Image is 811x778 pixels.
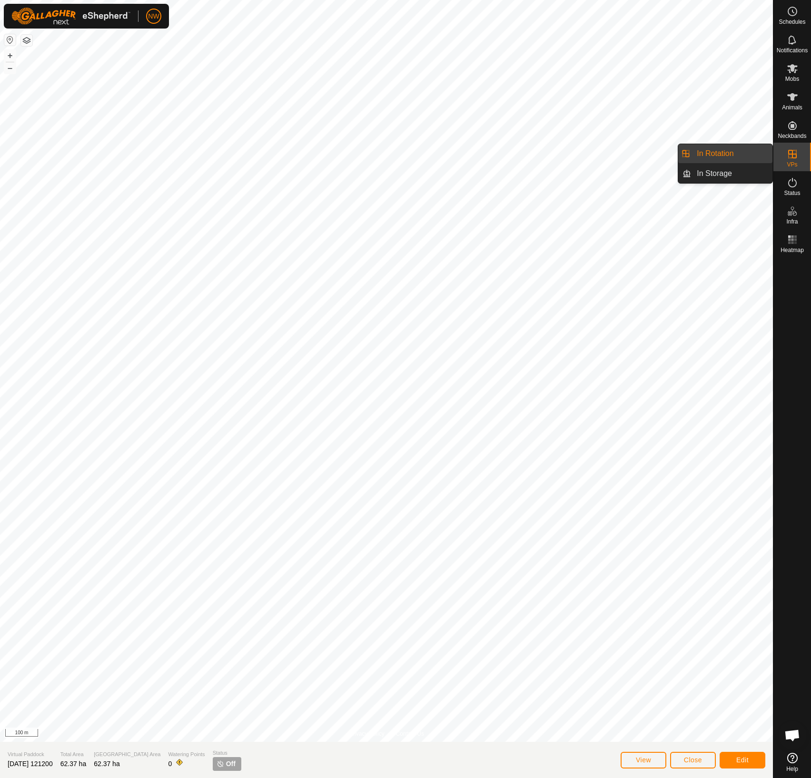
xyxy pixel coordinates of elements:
span: Virtual Paddock [8,750,53,759]
span: Neckbands [778,133,806,139]
a: In Rotation [691,144,772,163]
button: Map Layers [21,35,32,46]
span: Help [786,766,798,772]
a: Privacy Policy [349,729,385,738]
img: Gallagher Logo [11,8,130,25]
span: Infra [786,219,798,224]
button: View [621,752,666,768]
span: 62.37 ha [60,760,87,768]
span: [GEOGRAPHIC_DATA] Area [94,750,160,759]
li: In Rotation [678,144,772,163]
div: Open chat [778,721,807,749]
span: Heatmap [781,247,804,253]
span: View [636,756,651,764]
span: NW [148,11,159,21]
img: turn-off [217,760,224,768]
span: In Rotation [697,148,733,159]
span: Total Area [60,750,87,759]
span: VPs [787,162,797,167]
span: Schedules [779,19,805,25]
a: In Storage [691,164,772,183]
a: Help [773,749,811,776]
span: Animals [782,105,802,110]
button: + [4,50,16,61]
span: 0 [168,760,172,768]
span: Off [226,759,236,769]
button: Reset Map [4,34,16,46]
li: In Storage [678,164,772,183]
span: Status [213,749,241,757]
span: Edit [736,756,749,764]
span: Watering Points [168,750,205,759]
button: Close [670,752,716,768]
span: Close [684,756,702,764]
span: [DATE] 121200 [8,760,53,768]
a: Contact Us [396,729,424,738]
button: – [4,62,16,74]
span: Notifications [777,48,808,53]
span: Mobs [785,76,799,82]
span: 62.37 ha [94,760,120,768]
button: Edit [720,752,765,768]
span: In Storage [697,168,732,179]
span: Status [784,190,800,196]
